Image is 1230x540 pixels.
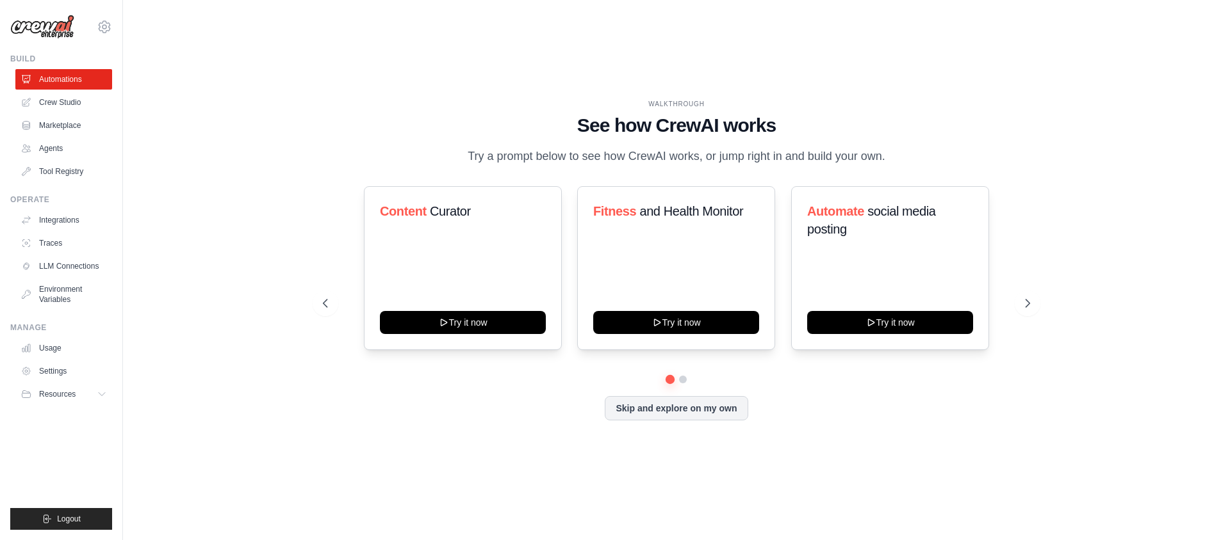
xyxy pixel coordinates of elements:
a: Traces [15,233,112,253]
a: Tool Registry [15,161,112,182]
button: Try it now [807,311,973,334]
span: Automate [807,204,864,218]
a: Settings [15,361,112,381]
span: Resources [39,389,76,399]
a: Automations [15,69,112,90]
span: Logout [57,514,81,524]
div: Build [10,54,112,64]
h1: See how CrewAI works [323,114,1030,137]
a: Usage [15,338,112,358]
a: Agents [15,138,112,159]
span: Fitness [593,204,636,218]
button: Try it now [593,311,759,334]
a: Crew Studio [15,92,112,113]
a: LLM Connections [15,256,112,276]
button: Skip and explore on my own [605,396,748,420]
button: Logout [10,508,112,530]
span: social media posting [807,204,936,236]
button: Resources [15,384,112,404]
a: Integrations [15,210,112,230]
span: Content [380,204,427,218]
button: Try it now [380,311,546,334]
div: Operate [10,195,112,205]
span: Curator [430,204,471,218]
span: and Health Monitor [640,204,744,218]
div: Manage [10,322,112,333]
a: Environment Variables [15,279,112,310]
img: Logo [10,15,74,39]
div: WALKTHROUGH [323,99,1030,109]
p: Try a prompt below to see how CrewAI works, or jump right in and build your own. [461,147,892,166]
a: Marketplace [15,115,112,136]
